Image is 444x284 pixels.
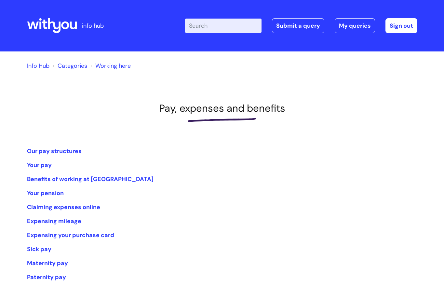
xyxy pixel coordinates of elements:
[27,217,81,225] a: Expensing mileage
[89,61,131,71] li: Working here
[385,18,417,33] a: Sign out
[272,18,324,33] a: Submit a query
[27,231,114,239] a: Expensing your purchase card
[27,62,49,70] a: Info Hub
[95,62,131,70] a: Working here
[27,189,64,197] a: Your pension
[51,61,87,71] li: Solution home
[185,19,262,33] input: Search
[335,18,375,33] a: My queries
[27,147,82,155] a: Our pay structures
[185,18,417,33] div: | -
[27,161,52,169] a: Your pay
[27,102,417,114] h1: Pay, expenses and benefits
[27,175,154,183] a: Benefits of working at [GEOGRAPHIC_DATA]
[27,203,100,211] a: Claiming expenses online
[82,21,104,31] p: info hub
[27,273,66,281] a: Paternity pay
[58,62,87,70] a: Categories
[27,259,68,267] a: Maternity pay
[27,245,51,253] a: Sick pay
